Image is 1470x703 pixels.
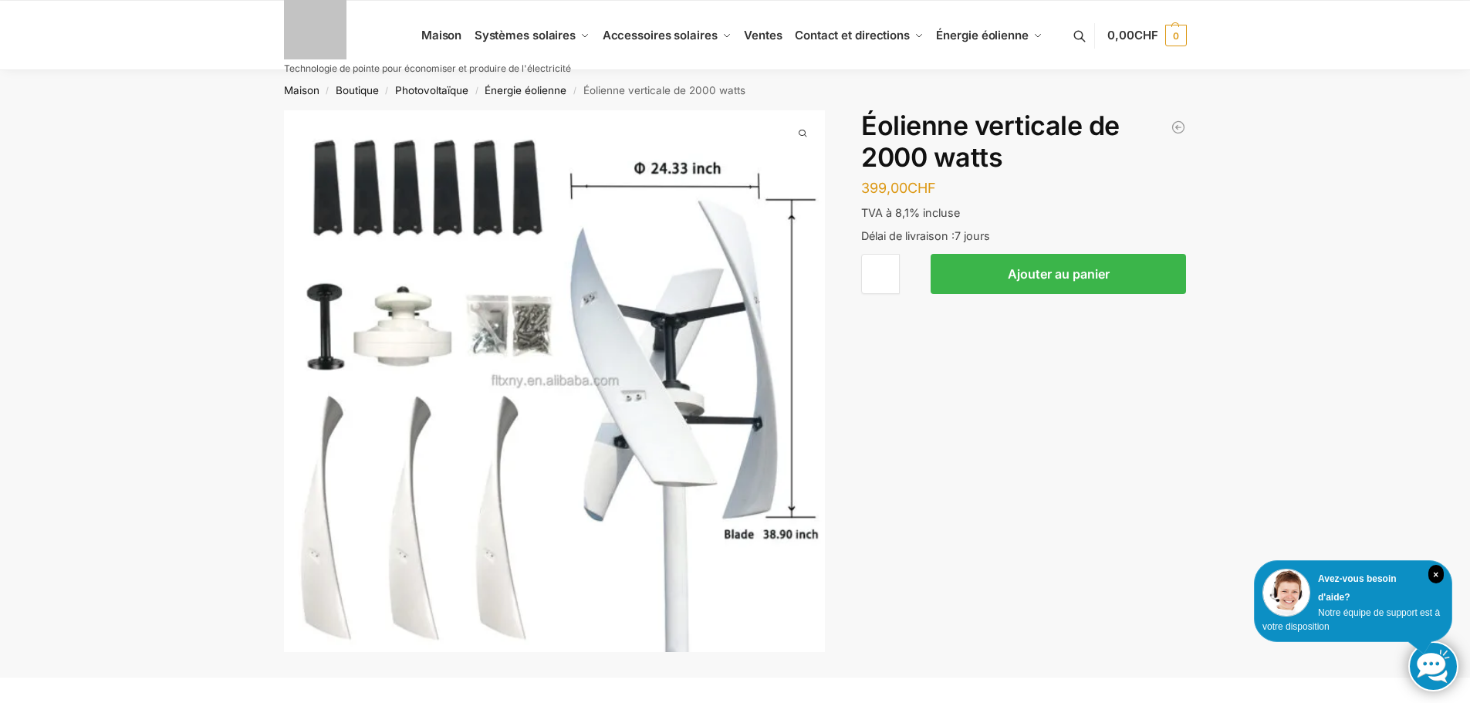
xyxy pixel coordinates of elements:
font: / [326,86,329,96]
a: Boutique [336,84,379,96]
font: Éolienne verticale de 2000 watts [583,84,745,96]
a: Ventes [738,1,789,70]
a: Énergie éolienne [930,1,1049,70]
font: TVA à 8,1% incluse [861,206,960,219]
font: CHF [1134,28,1158,42]
font: / [475,86,478,96]
font: 0 [1173,30,1178,42]
font: Éolienne verticale de 2000 watts [861,110,1120,173]
img: Service client [1262,569,1310,617]
font: 7 jours [955,229,990,242]
font: Ajouter au panier [1008,266,1110,282]
font: CHF [907,180,936,196]
font: × [1433,569,1438,580]
font: 399,00 [861,180,907,196]
img: Éolienne verticale [284,110,826,652]
font: Contact et directions [795,28,910,42]
a: Énergie éolienne [485,84,566,96]
a: 0,00CHF 0 [1107,12,1186,59]
a: Éolienne verticaleHd63d2b51b2484c83bf992b756e770dc5o [284,110,826,652]
a: Accessoires solaires [596,1,738,70]
a: Contact et directions [789,1,930,70]
a: Éolienne pour terrasse de jardin [1171,120,1186,135]
font: / [385,86,388,96]
font: 0,00 [1107,28,1134,42]
input: Quantité de produit [861,254,900,294]
font: Ventes [744,28,782,42]
font: Délai de livraison : [861,229,955,242]
nav: Fil d'Ariane [256,70,1214,110]
font: Technologie de pointe pour économiser et produire de l'électricité [284,63,571,74]
button: Ajouter au panier [931,254,1186,294]
a: Maison [284,84,319,96]
i: Fermer [1428,565,1444,583]
font: Avez-vous besoin d'aide? [1318,573,1397,603]
font: Énergie éolienne [936,28,1028,42]
li: 1 / 1 [284,110,826,652]
font: / [573,86,576,96]
font: Notre équipe de support est à votre disposition [1262,607,1440,632]
a: Photovoltaïque [395,84,468,96]
font: Accessoires solaires [603,28,718,42]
